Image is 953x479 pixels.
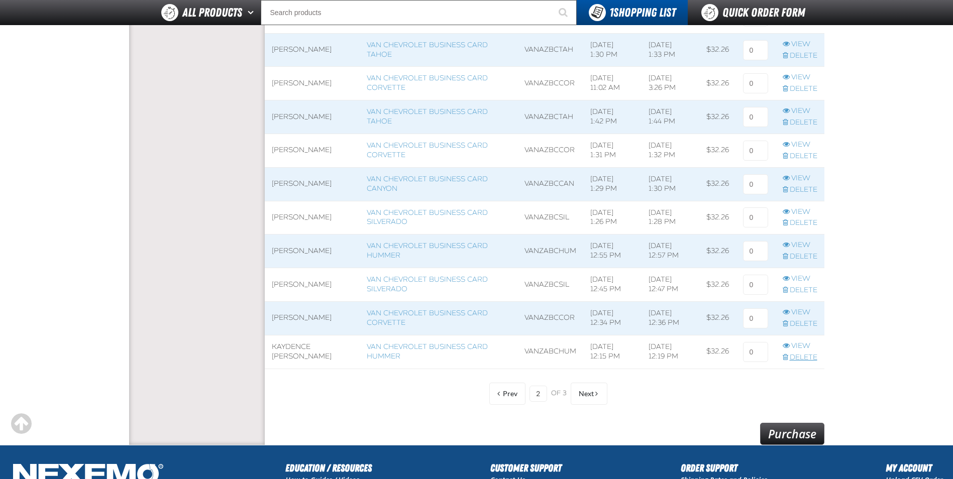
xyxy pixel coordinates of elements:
td: VANAZBCCAN [517,167,583,201]
a: Delete row action [783,152,817,161]
a: View row action [783,174,817,183]
td: [DATE] 12:47 PM [642,268,699,302]
td: $32.26 [699,134,736,168]
td: [DATE] 1:28 PM [642,201,699,234]
td: VANZABCHUM [517,335,583,369]
a: Delete row action [783,218,817,228]
a: Delete row action [783,319,817,329]
a: Van Chevrolet Business Card Hummer [367,242,488,260]
td: [PERSON_NAME] [265,234,360,268]
td: VANAZBCCOR [517,134,583,168]
input: 0 [743,174,768,194]
td: $32.26 [699,301,736,335]
a: Delete row action [783,353,817,363]
input: Current page number [530,386,547,402]
button: Next Page [571,383,607,405]
a: Van Chevrolet Business Card Canyon [367,175,488,193]
a: View row action [783,40,817,49]
a: View row action [783,207,817,217]
td: [PERSON_NAME] [265,167,360,201]
td: [DATE] 12:45 PM [583,268,641,302]
h2: My Account [886,460,943,475]
td: $32.26 [699,33,736,67]
input: 0 [743,207,768,227]
span: Shopping List [609,6,676,20]
a: Delete row action [783,185,817,195]
td: $32.26 [699,335,736,369]
td: VANAZBCSIL [517,268,583,302]
td: VANAZBCTAH [517,100,583,134]
td: [DATE] 12:55 PM [583,234,641,268]
a: Van Chevrolet Business Card Silverado [367,275,488,293]
a: Van Chevrolet Business Card Corvette [367,141,488,159]
td: [DATE] 12:19 PM [642,335,699,369]
strong: 1 [609,6,613,20]
td: [DATE] 12:57 PM [642,234,699,268]
td: [DATE] 1:32 PM [642,134,699,168]
button: Previous Page [489,383,525,405]
input: 0 [743,241,768,261]
a: Van Chevrolet Business Card Tahoe [367,41,488,59]
td: VANAZBCSIL [517,201,583,234]
td: [DATE] 1:26 PM [583,201,641,234]
a: Delete row action [783,51,817,61]
td: [DATE] 12:15 PM [583,335,641,369]
td: [DATE] 3:26 PM [642,67,699,100]
a: Van Chevrolet Business Card Tahoe [367,107,488,126]
input: 0 [743,107,768,127]
div: Scroll to the top [10,413,32,435]
a: Van Chevrolet Business Card Corvette [367,74,488,92]
a: Van Chevrolet Business Card Corvette [367,309,488,327]
h2: Education / Resources [285,460,372,475]
input: 0 [743,141,768,161]
input: 0 [743,73,768,93]
a: View row action [783,140,817,150]
input: 0 [743,342,768,362]
td: $32.26 [699,234,736,268]
td: [PERSON_NAME] [265,201,360,234]
td: VANAZBCTAH [517,33,583,67]
a: View row action [783,106,817,116]
td: [DATE] 1:29 PM [583,167,641,201]
span: of 3 [551,389,567,398]
a: Delete row action [783,118,817,128]
td: [DATE] 12:34 PM [583,301,641,335]
td: VANZABCHUM [517,234,583,268]
a: View row action [783,274,817,284]
td: [PERSON_NAME] [265,33,360,67]
td: $32.26 [699,67,736,100]
a: Delete row action [783,252,817,262]
td: $32.26 [699,167,736,201]
td: [DATE] 1:42 PM [583,100,641,134]
span: Previous Page [503,390,517,398]
a: View row action [783,241,817,250]
td: [PERSON_NAME] [265,134,360,168]
td: [DATE] 1:44 PM [642,100,699,134]
h2: Customer Support [490,460,562,475]
td: [PERSON_NAME] [265,301,360,335]
td: [DATE] 12:36 PM [642,301,699,335]
a: Van Chevrolet Business Card Hummer [367,342,488,361]
td: $32.26 [699,201,736,234]
a: Van Chevrolet Business Card Silverado [367,208,488,226]
a: Purchase [760,423,824,445]
td: $32.26 [699,100,736,134]
td: [DATE] 1:31 PM [583,134,641,168]
h2: Order Support [681,460,767,475]
input: 0 [743,275,768,295]
td: [PERSON_NAME] [265,268,360,302]
input: 0 [743,40,768,60]
span: Next Page [579,390,594,398]
a: Delete row action [783,286,817,295]
td: [DATE] 11:02 AM [583,67,641,100]
input: 0 [743,308,768,328]
td: [PERSON_NAME] [265,100,360,134]
td: [DATE] 1:33 PM [642,33,699,67]
a: View row action [783,73,817,82]
a: View row action [783,341,817,351]
td: [DATE] 1:30 PM [642,167,699,201]
td: Kaydence [PERSON_NAME] [265,335,360,369]
td: VANAZBCCOR [517,301,583,335]
a: View row action [783,308,817,317]
td: [PERSON_NAME] [265,67,360,100]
